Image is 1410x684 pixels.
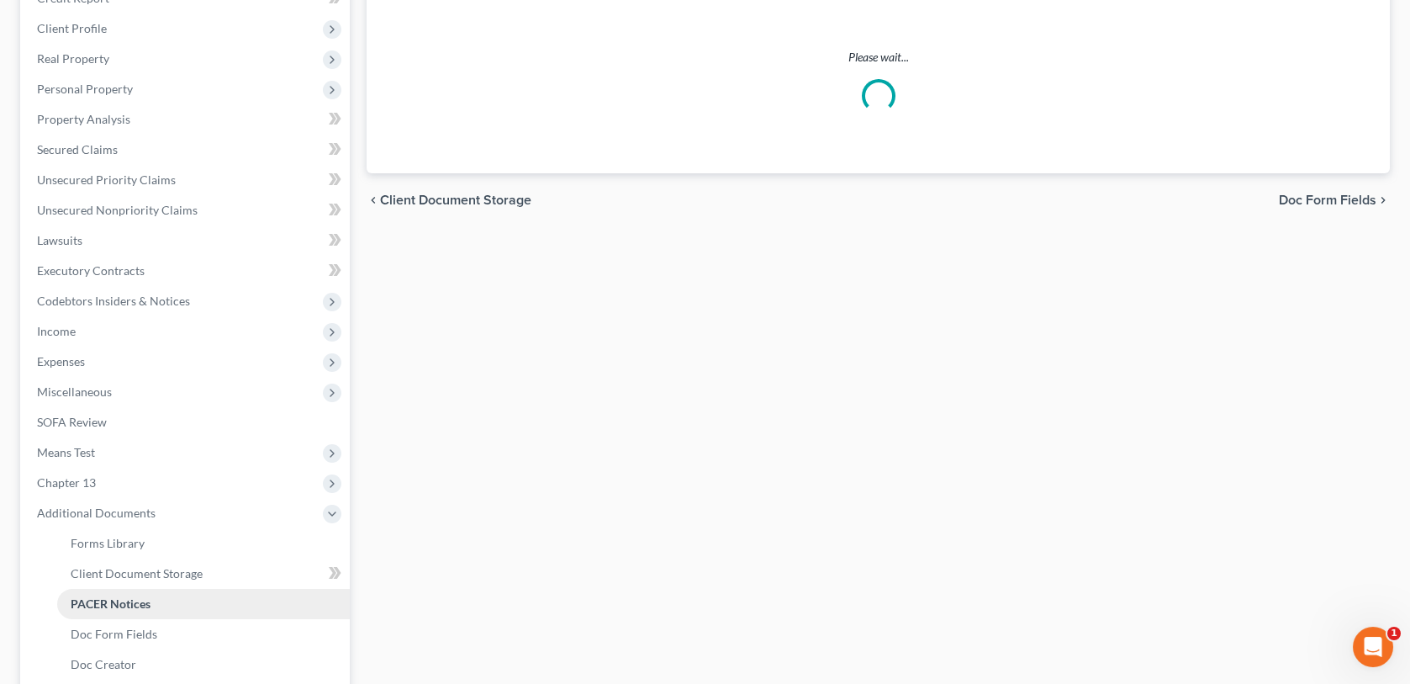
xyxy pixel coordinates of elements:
span: Secured Claims [37,142,118,156]
a: Secured Claims [24,135,350,165]
a: Property Analysis [24,104,350,135]
span: Forms Library [71,536,145,550]
a: Executory Contracts [24,256,350,286]
a: Forms Library [57,528,350,559]
span: SOFA Review [37,415,107,429]
a: Doc Creator [57,650,350,680]
a: SOFA Review [24,407,350,437]
a: Client Document Storage [57,559,350,589]
a: PACER Notices [57,589,350,619]
a: Unsecured Nonpriority Claims [24,195,350,225]
a: Unsecured Priority Claims [24,165,350,195]
a: Doc Form Fields [57,619,350,650]
span: Doc Form Fields [71,627,157,641]
span: Unsecured Nonpriority Claims [37,203,198,217]
span: Executory Contracts [37,263,145,278]
i: chevron_left [367,194,380,207]
span: Client Document Storage [71,566,203,581]
iframe: Intercom live chat [1353,627,1393,667]
span: Doc Form Fields [1279,194,1376,207]
button: chevron_left Client Document Storage [367,194,531,207]
span: Client Profile [37,21,107,35]
span: Client Document Storage [380,194,531,207]
span: Real Property [37,51,109,66]
span: Means Test [37,445,95,459]
span: Property Analysis [37,112,130,126]
span: 1 [1387,627,1401,640]
span: Miscellaneous [37,384,112,399]
span: Additional Documents [37,506,156,520]
span: Income [37,324,76,338]
span: Codebtors Insiders & Notices [37,294,190,308]
span: Chapter 13 [37,475,96,490]
span: Expenses [37,354,85,369]
span: PACER Notices [71,597,151,611]
button: Doc Form Fields chevron_right [1279,194,1390,207]
span: Lawsuits [37,233,82,247]
i: chevron_right [1376,194,1390,207]
span: Personal Property [37,82,133,96]
span: Doc Creator [71,657,136,671]
p: Please wait... [390,49,1366,66]
span: Unsecured Priority Claims [37,172,176,187]
a: Lawsuits [24,225,350,256]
